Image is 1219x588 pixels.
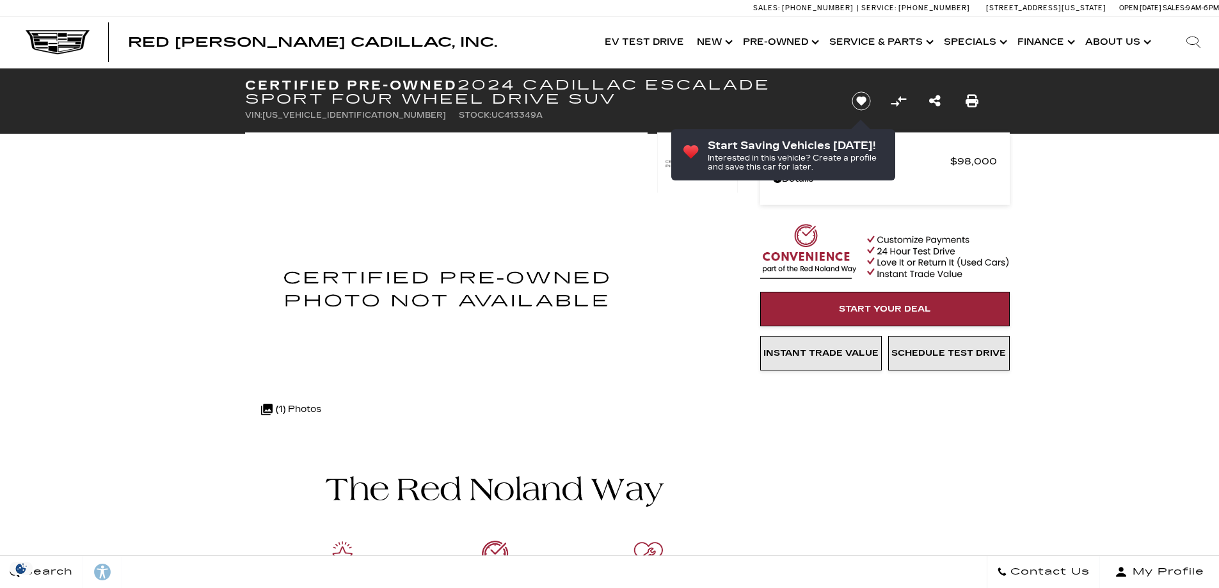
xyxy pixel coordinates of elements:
a: Pre-Owned [737,17,823,68]
span: [US_VEHICLE_IDENTIFICATION_NUMBER] [262,111,446,120]
span: [PHONE_NUMBER] [898,4,970,12]
span: 9 AM-6 PM [1186,4,1219,12]
a: Start Your Deal [760,292,1010,326]
span: Sales: [753,4,780,12]
a: Details [773,170,997,188]
a: Service & Parts [823,17,937,68]
span: Open [DATE] [1119,4,1161,12]
span: $98,000 [950,152,997,170]
span: Red [PERSON_NAME] Cadillac, Inc. [128,35,497,50]
img: Opt-Out Icon [6,562,36,575]
a: Finance [1011,17,1079,68]
a: About Us [1079,17,1155,68]
a: Print this Certified Pre-Owned 2024 Cadillac Escalade Sport Four Wheel Drive SUV [966,92,978,110]
button: Open user profile menu [1100,556,1219,588]
button: Save vehicle [847,91,875,111]
span: Stock: [459,111,491,120]
span: Schedule Test Drive [891,348,1006,358]
a: Sales: [PHONE_NUMBER] [753,4,857,12]
span: Service: [861,4,896,12]
span: Contact Us [1007,563,1090,581]
button: Compare Vehicle [889,91,908,111]
span: My Profile [1127,563,1204,581]
a: Instant Trade Value [760,336,882,370]
span: UC413349A [491,111,543,120]
a: Service: [PHONE_NUMBER] [857,4,973,12]
span: Instant Trade Value [763,348,879,358]
a: Share this Certified Pre-Owned 2024 Cadillac Escalade Sport Four Wheel Drive SUV [929,92,941,110]
h1: 2024 Cadillac Escalade Sport Four Wheel Drive SUV [245,78,831,106]
a: EV Test Drive [598,17,690,68]
span: Search [20,563,73,581]
span: [PHONE_NUMBER] [782,4,854,12]
a: Contact Us [987,556,1100,588]
span: Sales: [1163,4,1186,12]
img: Certified Used 2024 Argent Silver Metallic Cadillac Sport image 1 [245,132,648,443]
span: VIN: [245,111,262,120]
a: New [690,17,737,68]
a: [STREET_ADDRESS][US_STATE] [986,4,1106,12]
a: Red [PERSON_NAME] $98,000 [773,152,997,170]
section: Click to Open Cookie Consent Modal [6,562,36,575]
a: Schedule Test Drive [888,336,1010,370]
span: Start Your Deal [839,304,931,314]
div: (1) Photos [255,394,328,425]
img: Certified Used 2024 Argent Silver Metallic Cadillac Sport image 1 [657,132,738,195]
img: Cadillac Dark Logo with Cadillac White Text [26,30,90,54]
a: Specials [937,17,1011,68]
span: Red [PERSON_NAME] [773,152,950,170]
strong: Certified Pre-Owned [245,77,458,93]
a: Red [PERSON_NAME] Cadillac, Inc. [128,36,497,49]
